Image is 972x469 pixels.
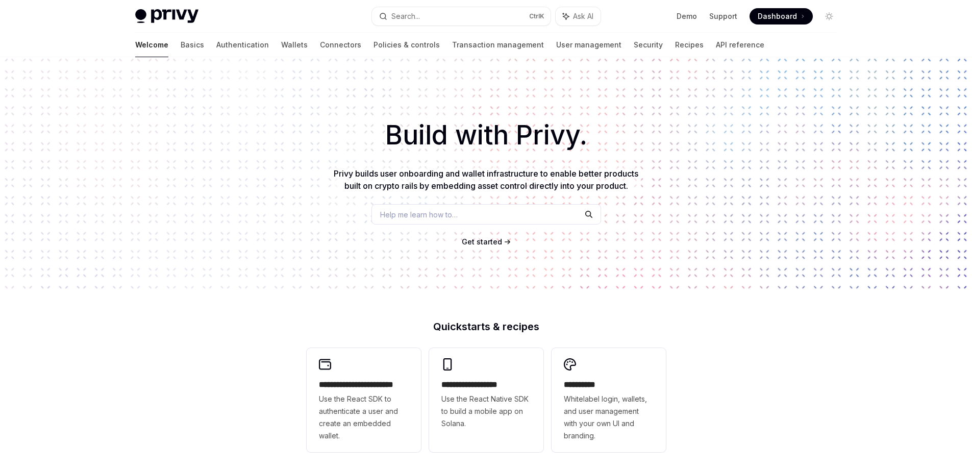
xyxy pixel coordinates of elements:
h1: Build with Privy. [16,115,956,155]
a: Policies & controls [373,33,440,57]
a: Dashboard [750,8,813,24]
span: Get started [462,237,502,246]
span: Ctrl K [529,12,544,20]
a: User management [556,33,621,57]
a: Basics [181,33,204,57]
button: Ask AI [556,7,601,26]
a: API reference [716,33,764,57]
a: Authentication [216,33,269,57]
a: **** **** **** ***Use the React Native SDK to build a mobile app on Solana. [429,348,543,452]
a: Transaction management [452,33,544,57]
a: Wallets [281,33,308,57]
span: Use the React SDK to authenticate a user and create an embedded wallet. [319,393,409,442]
span: Dashboard [758,11,797,21]
button: Search...CtrlK [372,7,551,26]
a: Support [709,11,737,21]
span: Use the React Native SDK to build a mobile app on Solana. [441,393,531,430]
div: Search... [391,10,420,22]
span: Ask AI [573,11,593,21]
a: Demo [677,11,697,21]
a: Connectors [320,33,361,57]
span: Help me learn how to… [380,209,458,220]
a: Get started [462,237,502,247]
a: Security [634,33,663,57]
span: Privy builds user onboarding and wallet infrastructure to enable better products built on crypto ... [334,168,638,191]
a: Welcome [135,33,168,57]
span: Whitelabel login, wallets, and user management with your own UI and branding. [564,393,654,442]
button: Toggle dark mode [821,8,837,24]
a: **** *****Whitelabel login, wallets, and user management with your own UI and branding. [552,348,666,452]
h2: Quickstarts & recipes [307,322,666,332]
a: Recipes [675,33,704,57]
img: light logo [135,9,198,23]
